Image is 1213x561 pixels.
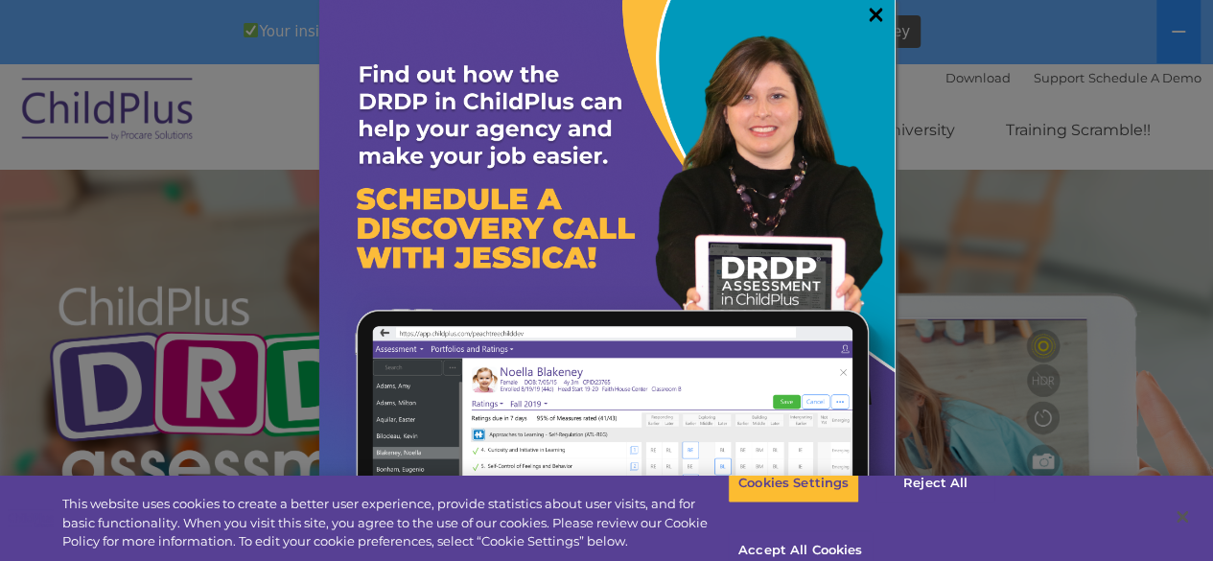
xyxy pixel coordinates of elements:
button: Reject All [875,463,995,503]
a: × [865,5,887,24]
button: Cookies Settings [728,463,859,503]
div: This website uses cookies to create a better user experience, provide statistics about user visit... [62,495,728,551]
button: Close [1161,496,1203,538]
